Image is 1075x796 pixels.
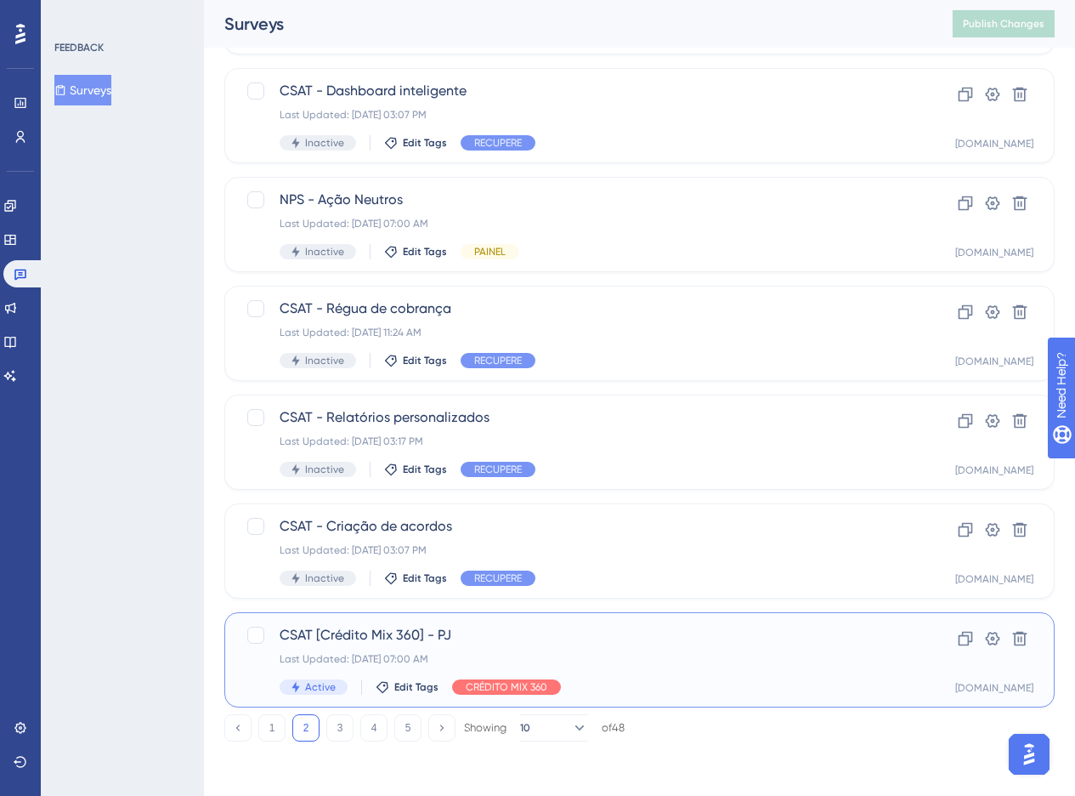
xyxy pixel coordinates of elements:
[376,680,438,694] button: Edit Tags
[384,571,447,585] button: Edit Tags
[384,245,447,259] button: Edit Tags
[280,108,863,122] div: Last Updated: [DATE] 03:07 PM
[54,75,111,105] button: Surveys
[384,136,447,150] button: Edit Tags
[224,12,910,36] div: Surveys
[280,298,863,319] span: CSAT - Régua de cobrança
[305,136,344,150] span: Inactive
[474,136,522,150] span: RECUPERE
[305,680,336,694] span: Active
[280,625,863,645] span: CSAT [Crédito Mix 360] - PJ
[40,4,106,25] span: Need Help?
[953,10,1055,37] button: Publish Changes
[394,714,422,742] button: 5
[474,571,522,585] span: RECUPERE
[305,354,344,367] span: Inactive
[474,463,522,476] span: RECUPERE
[474,245,506,259] span: PAINEL
[384,354,447,367] button: Edit Tags
[520,721,530,735] span: 10
[955,681,1033,695] div: [DOMAIN_NAME]
[403,354,447,367] span: Edit Tags
[384,463,447,476] button: Edit Tags
[403,136,447,150] span: Edit Tags
[1004,729,1055,780] iframe: UserGuiding AI Assistant Launcher
[280,652,863,666] div: Last Updated: [DATE] 07:00 AM
[955,137,1033,151] div: [DOMAIN_NAME]
[305,571,344,585] span: Inactive
[602,720,625,736] div: of 48
[326,714,354,742] button: 3
[474,354,522,367] span: RECUPERE
[360,714,388,742] button: 4
[305,463,344,476] span: Inactive
[280,81,863,101] span: CSAT - Dashboard inteligente
[394,680,438,694] span: Edit Tags
[955,463,1033,477] div: [DOMAIN_NAME]
[955,246,1033,259] div: [DOMAIN_NAME]
[54,41,104,54] div: FEEDBACK
[292,714,320,742] button: 2
[280,190,863,210] span: NPS - Ação Neutros
[305,245,344,259] span: Inactive
[280,543,863,557] div: Last Updated: [DATE] 03:07 PM
[280,326,863,339] div: Last Updated: [DATE] 11:24 AM
[963,17,1044,31] span: Publish Changes
[520,714,588,742] button: 10
[280,435,863,448] div: Last Updated: [DATE] 03:17 PM
[258,714,286,742] button: 1
[403,571,447,585] span: Edit Tags
[403,245,447,259] span: Edit Tags
[280,407,863,428] span: CSAT - Relatórios personalizados
[403,463,447,476] span: Edit Tags
[466,680,547,694] span: CRÉDITO MIX 360
[955,572,1033,586] div: [DOMAIN_NAME]
[280,217,863,230] div: Last Updated: [DATE] 07:00 AM
[280,516,863,537] span: CSAT - Criação de acordos
[955,355,1033,368] div: [DOMAIN_NAME]
[464,720,506,736] div: Showing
